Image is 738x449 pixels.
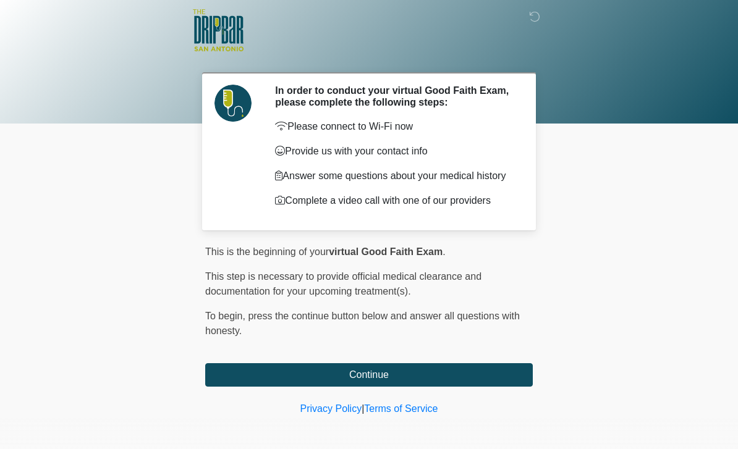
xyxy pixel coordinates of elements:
[275,144,514,159] p: Provide us with your contact info
[205,311,520,336] span: press the continue button below and answer all questions with honesty.
[205,246,329,257] span: This is the beginning of your
[214,85,252,122] img: Agent Avatar
[205,363,533,387] button: Continue
[275,169,514,183] p: Answer some questions about your medical history
[364,403,438,414] a: Terms of Service
[275,193,514,208] p: Complete a video call with one of our providers
[205,311,248,321] span: To begin,
[275,119,514,134] p: Please connect to Wi-Fi now
[205,271,481,296] span: This step is necessary to provide official medical clearance and documentation for your upcoming ...
[362,403,364,414] a: |
[443,246,445,257] span: .
[193,9,244,52] img: The DRIPBaR - San Antonio Fossil Creek Logo
[275,85,514,108] h2: In order to conduct your virtual Good Faith Exam, please complete the following steps:
[300,403,362,414] a: Privacy Policy
[329,246,443,257] strong: virtual Good Faith Exam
